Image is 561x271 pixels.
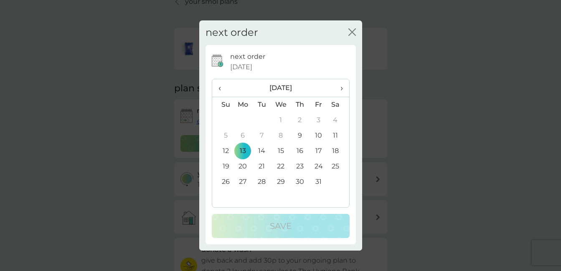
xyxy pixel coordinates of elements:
[212,97,234,113] th: Su
[212,159,234,174] td: 19
[290,159,309,174] td: 23
[309,159,328,174] td: 24
[252,159,271,174] td: 21
[290,128,309,143] td: 9
[290,113,309,128] td: 2
[206,27,258,39] h2: next order
[252,128,271,143] td: 7
[271,128,290,143] td: 8
[309,174,328,190] td: 31
[309,113,328,128] td: 3
[212,128,234,143] td: 5
[234,79,328,97] th: [DATE]
[218,79,227,97] span: ‹
[309,97,328,113] th: Fr
[334,79,343,97] span: ›
[212,143,234,159] td: 12
[212,174,234,190] td: 26
[328,128,349,143] td: 11
[309,128,328,143] td: 10
[328,97,349,113] th: Sa
[252,174,271,190] td: 28
[328,143,349,159] td: 18
[328,113,349,128] td: 4
[234,143,253,159] td: 13
[252,143,271,159] td: 14
[234,128,253,143] td: 6
[290,97,309,113] th: Th
[290,174,309,190] td: 30
[234,174,253,190] td: 27
[252,97,271,113] th: Tu
[230,62,252,73] span: [DATE]
[230,51,265,62] p: next order
[328,159,349,174] td: 25
[271,159,290,174] td: 22
[271,174,290,190] td: 29
[271,143,290,159] td: 15
[271,97,290,113] th: We
[234,97,253,113] th: Mo
[309,143,328,159] td: 17
[290,143,309,159] td: 16
[270,219,292,233] p: Save
[271,113,290,128] td: 1
[212,214,350,238] button: Save
[348,28,356,37] button: close
[234,159,253,174] td: 20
